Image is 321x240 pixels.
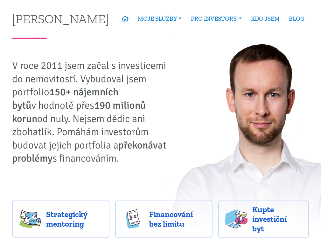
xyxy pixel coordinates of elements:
[252,205,302,233] span: Kupte investiční byt
[225,209,248,229] img: flats
[12,200,109,238] a: Strategický mentoring
[149,209,206,229] span: Financování bez limitu
[12,139,166,165] strong: překonávat problémy
[186,11,247,26] a: PRO INVESTORY
[284,11,309,26] a: BLOG
[122,209,144,229] img: finance
[46,209,102,229] span: Strategický mentoring
[12,86,118,112] strong: 150+ nájemních bytů
[246,11,284,26] a: KDO JSEM
[12,59,182,165] p: V roce 2011 jsem začal s investicemi do nemovitostí. Vybudoval jsem portfolio v hodnotě přes od n...
[12,99,146,125] strong: 190 milionů korun
[12,12,109,25] a: [PERSON_NAME]
[133,11,186,26] a: MOJE SLUŽBY
[218,200,309,238] a: Kupte investiční byt
[19,209,41,229] img: strategy
[115,200,213,238] a: Financování bez limitu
